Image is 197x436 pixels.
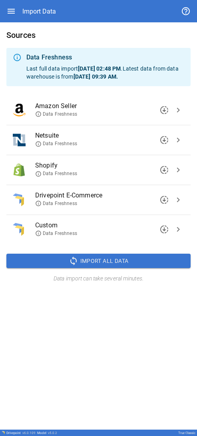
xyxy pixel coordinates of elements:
[6,254,191,268] button: Import All Data
[35,191,171,200] span: Drivepoint E-Commerce
[35,111,77,118] span: Data Freshness
[159,135,169,145] span: downloading
[69,256,78,266] span: sync
[26,65,184,81] p: Last full data import . Latest data from data warehouse is from
[35,101,171,111] span: Amazon Seller
[13,164,26,176] img: Shopify
[6,274,191,283] h6: Data import can take several minutes.
[35,170,77,177] span: Data Freshness
[178,431,195,435] div: True Classic
[37,431,57,435] div: Model
[173,195,183,205] span: chevron_right
[35,200,77,207] span: Data Freshness
[13,193,24,206] img: Drivepoint E-Commerce
[22,431,36,435] span: v 6.0.109
[173,135,183,145] span: chevron_right
[78,65,121,72] b: [DATE] 02:48 PM
[13,223,24,236] img: Custom
[159,195,169,205] span: downloading
[35,230,77,237] span: Data Freshness
[48,431,57,435] span: v 5.0.2
[35,131,171,140] span: Netsuite
[159,225,169,234] span: downloading
[80,256,129,266] span: Import All Data
[6,29,191,41] h6: Sources
[159,165,169,175] span: downloading
[173,225,183,234] span: chevron_right
[74,73,118,80] b: [DATE] 09:39 AM .
[173,165,183,175] span: chevron_right
[173,105,183,115] span: chevron_right
[13,104,26,116] img: Amazon Seller
[35,140,77,147] span: Data Freshness
[35,221,171,230] span: Custom
[6,431,36,435] div: Drivepoint
[13,134,26,146] img: Netsuite
[35,161,171,170] span: Shopify
[159,105,169,115] span: downloading
[22,8,56,15] div: Import Data
[26,53,184,62] div: Data Freshness
[2,431,5,434] img: Drivepoint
